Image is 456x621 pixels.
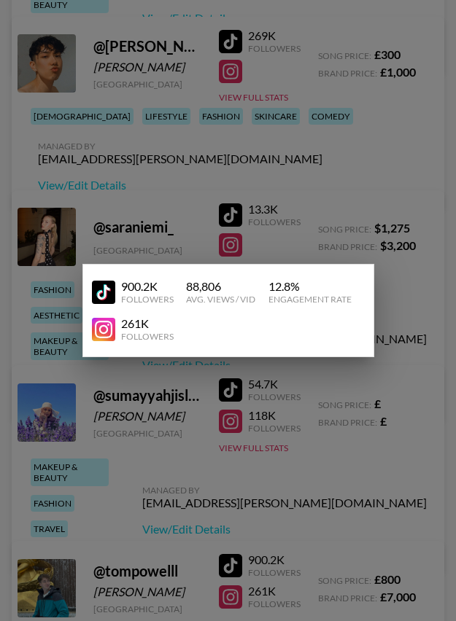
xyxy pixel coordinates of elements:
div: 88,806 [186,279,255,294]
div: Followers [121,331,174,342]
div: 261K [121,316,174,331]
div: Followers [121,294,174,305]
img: YouTube [92,281,115,304]
img: YouTube [92,318,115,341]
div: 900.2K [121,279,174,294]
div: 12.8 % [268,279,352,294]
div: Avg. Views / Vid [186,294,255,305]
div: Engagement Rate [268,294,352,305]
